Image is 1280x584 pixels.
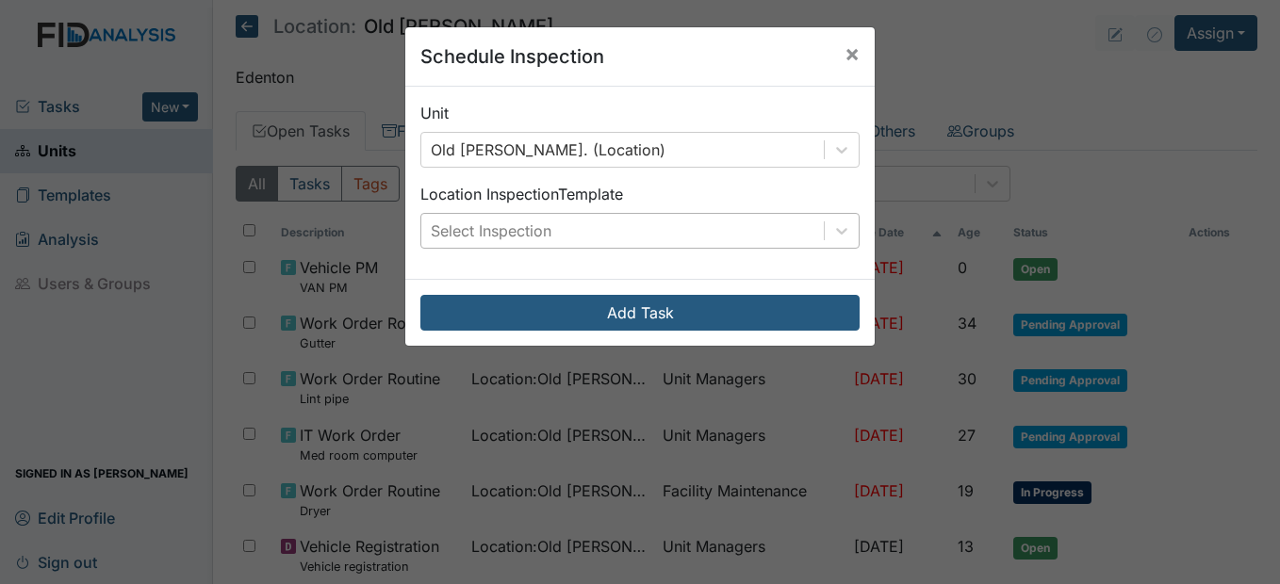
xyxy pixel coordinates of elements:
div: Select Inspection [431,219,551,242]
h5: Schedule Inspection [420,42,604,71]
div: Old [PERSON_NAME]. (Location) [431,138,665,161]
button: Add Task [420,295,860,331]
label: Unit [420,102,449,124]
span: × [845,40,860,67]
button: Close [829,27,875,80]
label: Location Inspection Template [420,183,623,205]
